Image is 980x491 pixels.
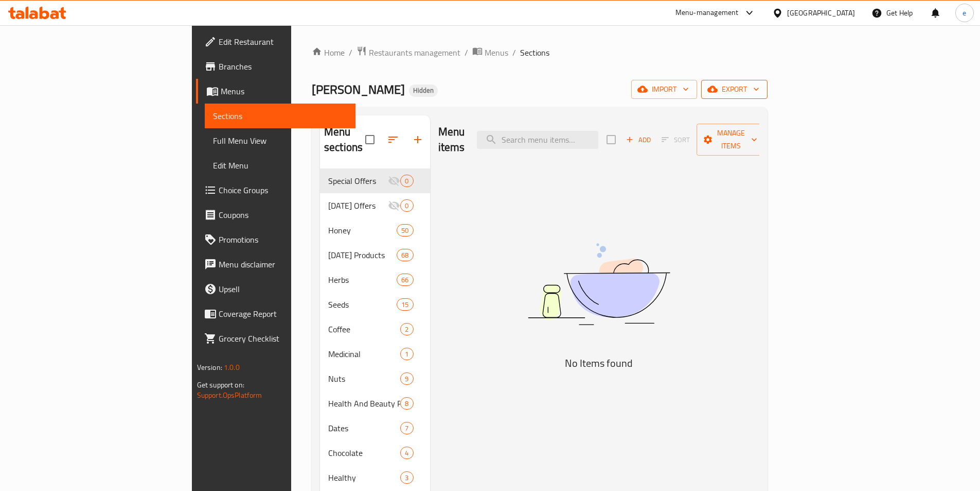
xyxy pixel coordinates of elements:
[401,399,413,409] span: 8
[219,332,347,345] span: Grocery Checklist
[219,209,347,221] span: Coupons
[320,267,430,292] div: Herbs66
[397,274,413,286] div: items
[205,104,355,128] a: Sections
[401,448,413,458] span: 4
[219,258,347,270] span: Menu disclaimer
[963,7,966,19] span: e
[520,46,549,59] span: Sections
[196,29,355,54] a: Edit Restaurant
[401,424,413,433] span: 7
[328,298,397,311] span: Seeds
[465,46,468,59] li: /
[401,349,413,359] span: 1
[631,80,697,99] button: import
[697,124,765,156] button: Manage items
[196,252,355,277] a: Menu disclaimer
[224,361,240,374] span: 1.0.0
[357,46,460,59] a: Restaurants management
[675,7,739,19] div: Menu-management
[320,243,430,267] div: [DATE] Products68
[320,193,430,218] div: [DATE] Offers0
[401,374,413,384] span: 9
[400,447,413,459] div: items
[401,176,413,186] span: 0
[381,127,405,152] span: Sort sections
[328,249,397,261] span: [DATE] Products
[400,175,413,187] div: items
[787,7,855,19] div: [GEOGRAPHIC_DATA]
[197,361,222,374] span: Version:
[639,83,689,96] span: import
[320,465,430,490] div: Healthy3
[655,132,697,148] span: Select section first
[400,348,413,360] div: items
[219,308,347,320] span: Coverage Report
[213,159,347,172] span: Edit Menu
[400,323,413,335] div: items
[328,274,397,286] div: Herbs
[197,388,262,402] a: Support.OpsPlatform
[320,292,430,317] div: Seeds15
[196,202,355,227] a: Coupons
[219,233,347,246] span: Promotions
[312,78,405,101] span: [PERSON_NAME]
[397,249,413,261] div: items
[397,250,413,260] span: 68
[328,199,388,212] span: [DATE] Offers
[219,36,347,48] span: Edit Restaurant
[320,168,430,193] div: Special Offers0
[709,83,759,96] span: export
[485,46,508,59] span: Menus
[221,85,347,97] span: Menus
[388,175,400,187] svg: Inactive section
[320,441,430,465] div: Chocolate4
[397,298,413,311] div: items
[328,175,388,187] span: Special Offers
[328,447,400,459] span: Chocolate
[328,397,400,410] span: Health And Beauty Products
[213,134,347,147] span: Full Menu View
[400,422,413,434] div: items
[328,422,400,434] span: Dates
[701,80,768,99] button: export
[705,127,757,153] span: Manage items
[312,46,768,59] nav: breadcrumb
[196,326,355,351] a: Grocery Checklist
[328,323,400,335] span: Coffee
[196,79,355,104] a: Menus
[470,355,727,371] h5: No Items found
[622,132,655,148] button: Add
[219,283,347,295] span: Upsell
[400,199,413,212] div: items
[438,124,465,155] h2: Menu items
[328,249,397,261] div: Ramadan Products
[388,199,400,212] svg: Inactive section
[328,348,400,360] span: Medicinal
[205,153,355,178] a: Edit Menu
[320,342,430,366] div: Medicinal1
[328,471,400,484] span: Healthy
[400,397,413,410] div: items
[477,131,598,149] input: search
[219,60,347,73] span: Branches
[409,86,438,95] span: Hidden
[400,373,413,385] div: items
[397,275,413,285] span: 66
[369,46,460,59] span: Restaurants management
[205,128,355,153] a: Full Menu View
[328,224,397,236] div: Honey
[196,301,355,326] a: Coverage Report
[401,325,413,334] span: 2
[196,178,355,202] a: Choice Groups
[328,373,400,385] span: Nuts
[472,46,508,59] a: Menus
[400,471,413,484] div: items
